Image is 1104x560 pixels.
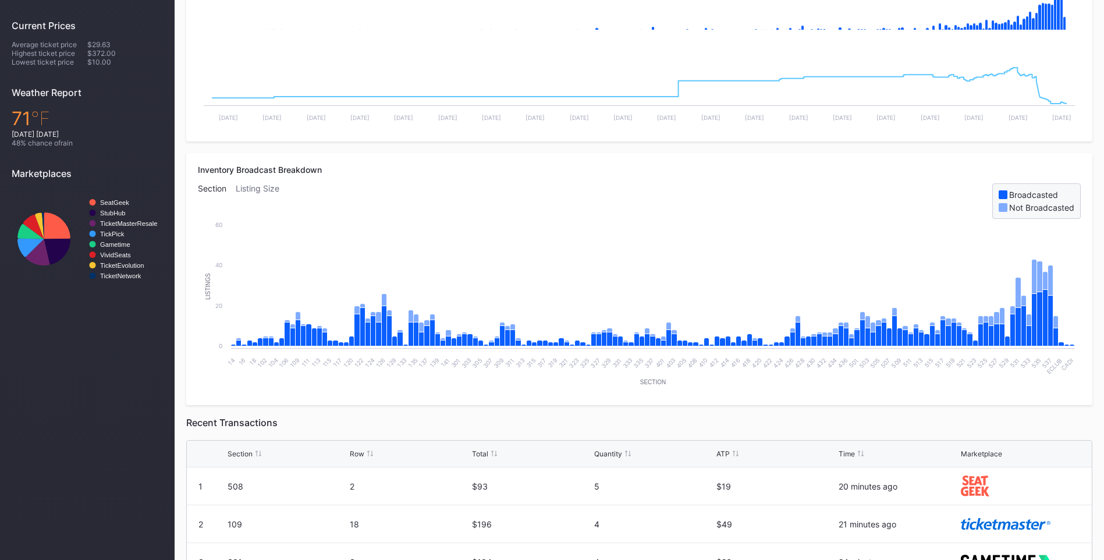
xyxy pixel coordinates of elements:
text: 106 [278,357,290,369]
text: 517 [933,357,946,369]
text: 331 [611,357,623,369]
text: 519 [944,357,956,369]
text: TickPick [100,231,125,238]
text: TicketMasterResale [100,220,157,227]
text: [DATE] [394,114,413,121]
div: Marketplace [961,449,1002,458]
text: ECLUB [1045,357,1064,375]
text: [DATE] [262,114,282,121]
div: Marketplaces [12,168,163,179]
text: 333 [622,357,634,369]
text: 414 [719,357,731,369]
text: 405 [675,357,687,369]
div: 21 minutes ago [839,519,958,529]
text: [DATE] [438,114,457,121]
div: $372.00 [87,49,163,58]
text: 325 [578,357,591,369]
div: 18 [350,519,469,529]
text: 537 [1041,357,1053,369]
text: 18 [248,357,257,366]
text: CADI [1060,357,1074,371]
div: Listing Size [236,183,289,219]
div: $196 [472,519,591,529]
span: ℉ [31,107,50,130]
text: [DATE] [350,114,370,121]
text: 529 [997,357,1010,369]
div: $29.63 [87,40,163,49]
text: 513 [912,357,924,369]
text: [DATE] [307,114,326,121]
text: [DATE] [570,114,589,121]
div: 109 [228,519,347,529]
text: [DATE] [745,114,764,121]
text: 408 [686,357,698,369]
text: 410 [697,357,709,369]
text: 521 [955,357,967,369]
div: 5 [594,481,713,491]
text: 505 [868,357,881,369]
text: 315 [525,357,537,369]
div: 508 [228,481,347,491]
text: 313 [514,357,527,369]
text: 428 [793,357,805,369]
text: 420 [750,357,762,369]
text: [DATE] [526,114,545,121]
text: [DATE] [876,114,896,121]
div: Time [839,449,855,458]
div: Average ticket price [12,40,87,49]
text: 507 [879,357,892,369]
text: 337 [643,357,655,369]
div: $93 [472,481,591,491]
text: 424 [772,357,784,369]
div: Total [472,449,488,458]
text: 511 [901,357,913,368]
text: SeatGeek [100,199,129,206]
text: 426 [783,357,795,369]
text: 20 [215,302,222,309]
text: 432 [815,357,827,369]
text: 416 [729,357,741,369]
text: TicketNetwork [100,272,141,279]
text: 335 [632,357,644,369]
text: TicketEvolution [100,262,144,269]
text: 0 [219,342,222,349]
text: VividSeats [100,251,131,258]
text: 436 [836,357,849,369]
div: Weather Report [12,87,163,98]
text: [DATE] [833,114,852,121]
text: 317 [536,357,548,369]
text: 135 [407,357,419,369]
div: 1 [198,481,203,491]
div: Quantity [594,449,622,458]
text: 115 [321,357,333,368]
div: Lowest ticket price [12,58,87,66]
div: 20 minutes ago [839,481,958,491]
svg: Chart title [198,219,1081,394]
text: 329 [600,357,612,369]
text: StubHub [100,210,126,217]
text: 40 [215,261,222,268]
div: ATP [716,449,730,458]
text: 412 [708,357,720,369]
div: $19 [716,481,836,491]
text: [DATE] [701,114,720,121]
text: 120 [342,357,354,369]
text: Section [640,379,666,385]
text: [DATE] [1009,114,1028,121]
div: Recent Transactions [186,417,1092,428]
text: 141 [439,357,451,368]
div: $49 [716,519,836,529]
text: 535 [1030,357,1042,369]
text: 434 [826,357,838,369]
text: 307 [481,357,494,369]
text: 117 [332,357,343,368]
text: 104 [267,357,279,369]
text: 321 [557,357,569,369]
text: 303 [460,357,473,369]
text: [DATE] [219,114,238,121]
text: 14 [226,357,236,366]
text: 137 [417,357,429,369]
img: ticketmaster.svg [961,518,1050,530]
div: $10.00 [87,58,163,66]
text: 403 [665,357,677,369]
